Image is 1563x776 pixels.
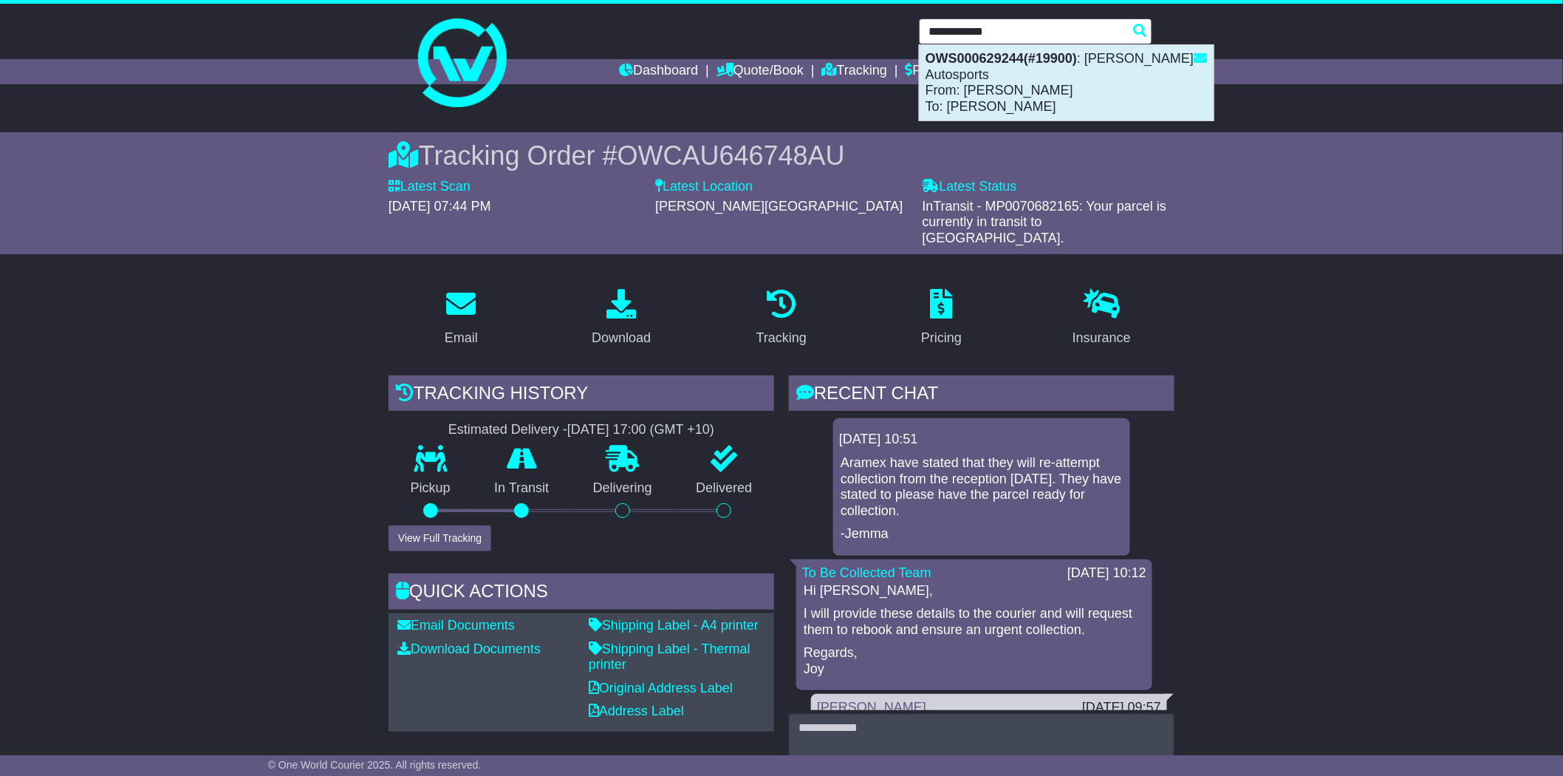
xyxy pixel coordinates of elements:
a: Download [582,284,660,353]
div: RECENT CHAT [789,375,1174,415]
button: View Full Tracking [389,525,491,551]
span: © One World Courier 2025. All rights reserved. [268,759,482,771]
a: Tracking [747,284,816,353]
div: Insurance [1073,328,1131,348]
a: Original Address Label [589,681,733,695]
label: Latest Location [655,179,753,195]
div: Tracking [756,328,807,348]
div: : [PERSON_NAME] Autosports From: [PERSON_NAME] To: [PERSON_NAME] [920,45,1214,120]
div: Tracking Order # [389,140,1174,171]
div: Pricing [921,328,962,348]
span: OWCAU646748AU [618,140,845,171]
div: Download [592,328,651,348]
p: Delivered [674,480,775,497]
label: Latest Status [923,179,1017,195]
a: Financials [906,59,973,84]
a: Pricing [912,284,971,353]
div: Tracking history [389,375,774,415]
span: [PERSON_NAME][GEOGRAPHIC_DATA] [655,199,903,214]
a: Dashboard [619,59,698,84]
a: Email Documents [397,618,515,633]
p: Regards, Joy [804,645,1145,677]
a: Tracking [822,59,887,84]
div: Estimated Delivery - [389,422,774,438]
span: [DATE] 07:44 PM [389,199,491,214]
a: Email [435,284,488,353]
a: Quote/Book [716,59,804,84]
a: To Be Collected Team [802,565,931,580]
div: [DATE] 17:00 (GMT +10) [567,422,714,438]
span: InTransit - MP0070682165: Your parcel is currently in transit to [GEOGRAPHIC_DATA]. [923,199,1167,245]
div: [DATE] 10:12 [1067,565,1146,582]
a: Insurance [1063,284,1140,353]
div: [DATE] 09:57 [1082,700,1161,716]
strong: OWS000629244(#19900) [926,51,1077,66]
a: Download Documents [397,641,541,656]
p: Aramex have stated that they will re-attempt collection from the reception [DATE]. They have stat... [841,455,1123,519]
p: I will provide these details to the courier and will request them to rebook and ensure an urgent ... [804,606,1145,638]
a: [PERSON_NAME] [817,700,926,715]
a: Shipping Label - Thermal printer [589,641,750,673]
a: Address Label [589,704,684,718]
p: In Transit [473,480,572,497]
p: Delivering [571,480,674,497]
div: [DATE] 10:51 [839,432,1124,448]
label: Latest Scan [389,179,471,195]
p: Pickup [389,480,473,497]
div: Quick Actions [389,574,774,613]
p: Hi [PERSON_NAME], [804,583,1145,599]
div: Email [445,328,478,348]
a: Shipping Label - A4 printer [589,618,759,633]
p: -Jemma [841,526,1123,542]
